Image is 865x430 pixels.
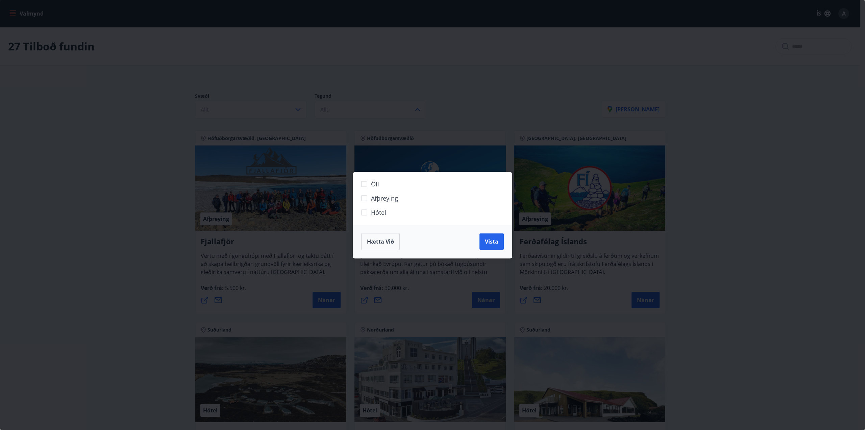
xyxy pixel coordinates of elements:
span: Hótel [371,208,386,217]
span: Öll [371,180,379,188]
span: Hætta við [367,238,394,245]
button: Hætta við [361,233,400,250]
button: Vista [479,233,504,250]
span: Afþreying [371,194,398,203]
span: Vista [485,238,498,245]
